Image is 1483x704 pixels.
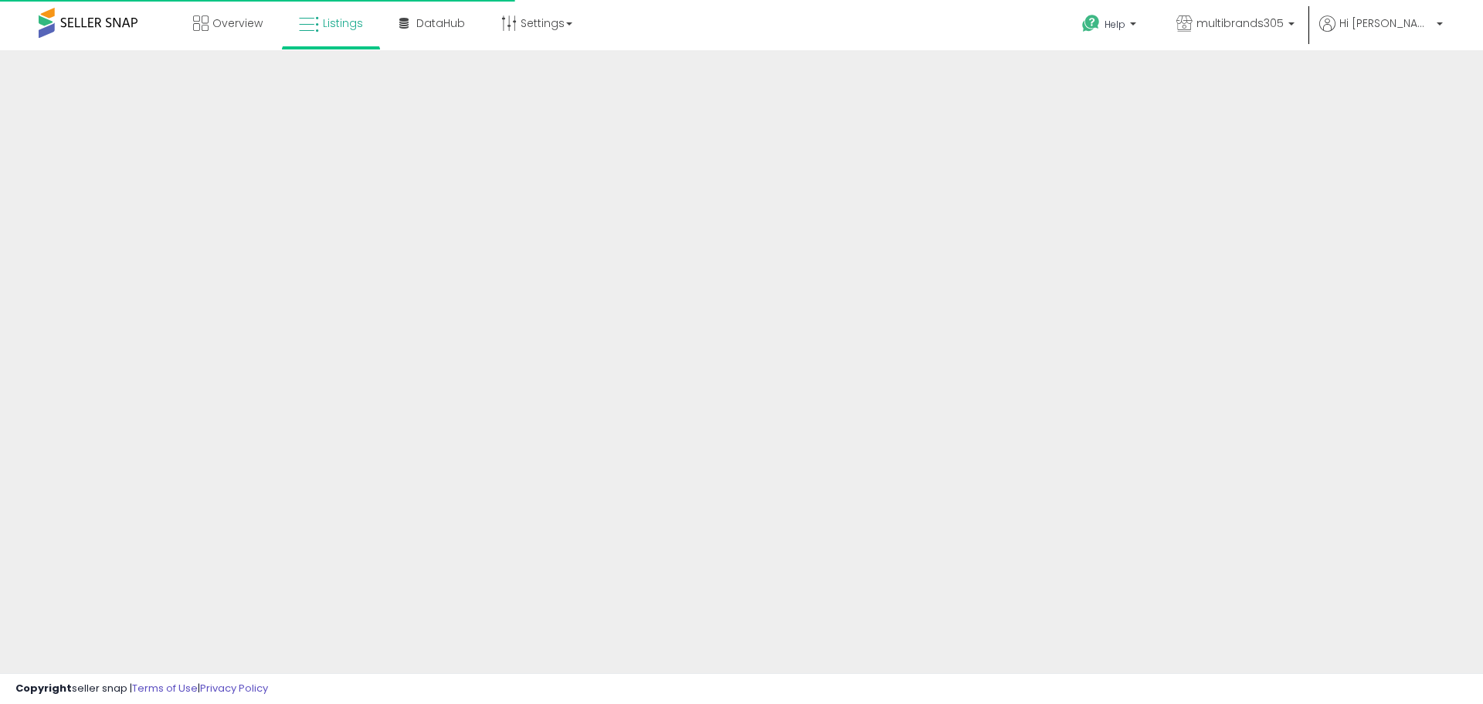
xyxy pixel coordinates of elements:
a: Privacy Policy [200,681,268,695]
span: Help [1105,18,1125,31]
span: Listings [323,15,363,31]
span: Overview [212,15,263,31]
strong: Copyright [15,681,72,695]
span: multibrands305 [1196,15,1284,31]
span: DataHub [416,15,465,31]
a: Hi [PERSON_NAME] [1319,15,1443,50]
a: Help [1070,2,1152,50]
div: seller snap | | [15,682,268,696]
span: Hi [PERSON_NAME] [1339,15,1432,31]
a: Terms of Use [132,681,198,695]
i: Get Help [1081,14,1101,33]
